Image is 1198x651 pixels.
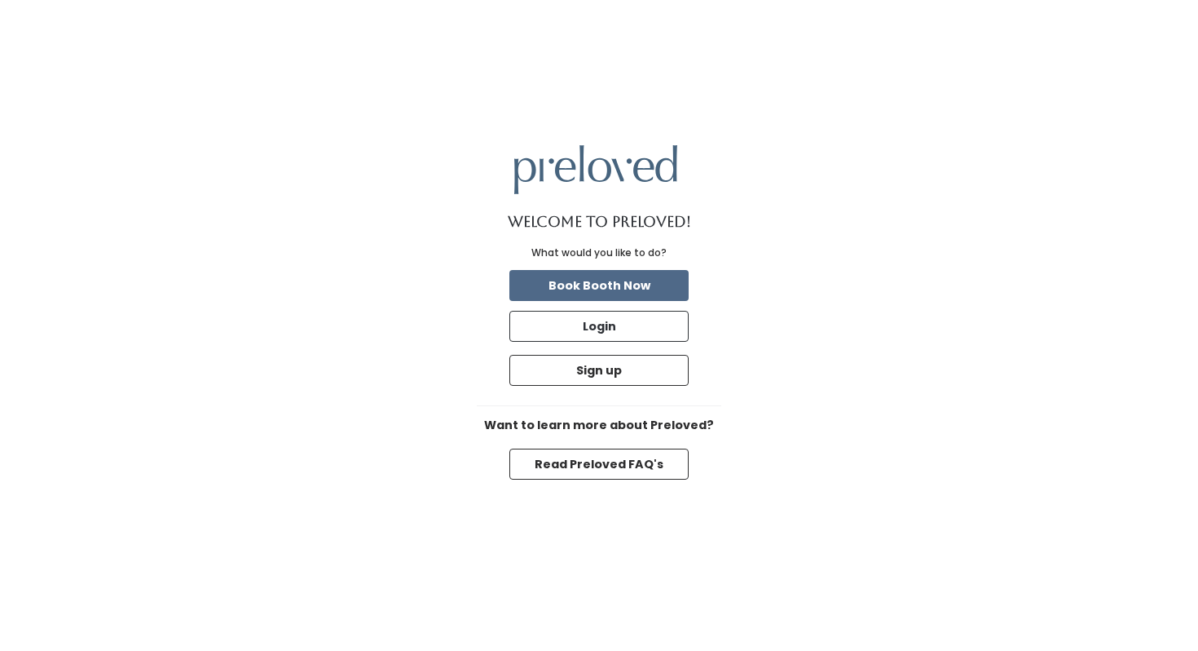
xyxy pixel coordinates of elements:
[509,449,689,480] button: Read Preloved FAQ's
[531,246,667,260] div: What would you like to do?
[508,214,691,230] h1: Welcome to Preloved!
[509,270,689,301] button: Book Booth Now
[509,311,689,342] button: Login
[514,145,677,193] img: preloved logo
[477,419,721,432] h6: Want to learn more about Preloved?
[506,308,692,345] a: Login
[506,352,692,389] a: Sign up
[509,355,689,386] button: Sign up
